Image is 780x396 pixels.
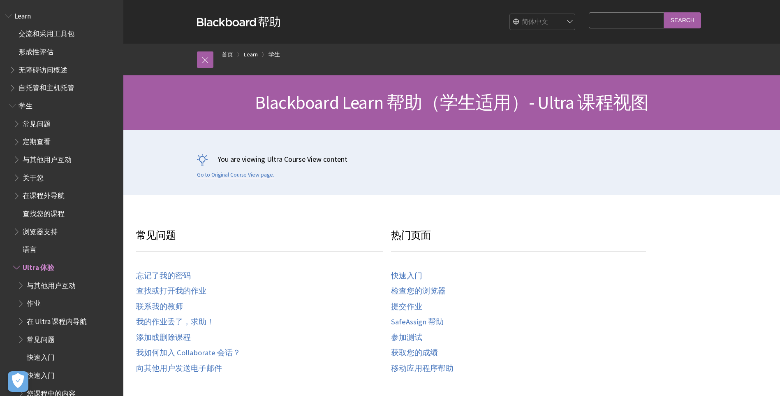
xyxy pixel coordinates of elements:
[136,287,206,296] a: 查找或打开我的作业
[244,49,258,60] a: Learn
[197,171,274,179] a: Go to Original Course View page.
[19,27,74,38] span: 交流和采用工具包
[23,189,65,200] span: 在课程外导航
[268,49,280,60] a: 学生
[23,171,44,182] span: 关于您
[255,91,648,114] span: Blackboard Learn 帮助（学生适用）- Ultra 课程视图
[27,314,87,326] span: 在 Ultra 课程内导航
[391,228,646,252] h3: 热门页面
[391,317,444,327] a: SafeAssign 帮助
[27,279,76,290] span: 与其他用户互动
[222,49,233,60] a: 首页
[391,287,446,296] a: 检查您的浏览器
[19,45,53,56] span: 形成性评估
[19,81,74,92] span: 自托管和主机托管
[27,333,55,344] span: 常见问题
[23,261,54,272] span: Ultra 体验
[197,14,281,29] a: Blackboard帮助
[136,302,183,312] a: 联系我的教师
[391,271,422,281] a: 快速入门
[136,348,241,358] a: 我如何加入 Collaborate 会话？
[391,333,422,342] a: 参加测试
[23,207,65,218] span: 查找您的课程
[27,350,55,361] span: 快速入门
[664,12,701,28] input: Search
[23,225,58,236] span: 浏览器支持
[391,348,438,358] a: 获取您的成绩
[510,14,576,30] select: Site Language Selector
[23,243,37,254] span: 语言
[23,135,51,146] span: 定期查看
[8,371,28,392] button: Open Preferences
[19,99,32,110] span: 学生
[136,271,191,281] a: 忘记了我的密码
[23,153,72,164] span: 与其他用户互动
[136,364,222,373] a: 向其他用户发送电子邮件
[197,18,258,26] strong: Blackboard
[19,63,67,74] span: 无障碍访问概述
[197,154,707,164] p: You are viewing Ultra Course View content
[136,228,383,252] h3: 常见问题
[136,333,191,342] a: 添加或删除课程
[136,317,214,327] a: 我的作业丢了，求助！
[27,297,41,308] span: 作业
[14,9,31,20] span: Learn
[27,368,55,380] span: 快速入门
[391,302,422,312] a: 提交作业
[23,117,51,128] span: 常见问题
[391,364,454,373] a: 移动应用程序帮助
